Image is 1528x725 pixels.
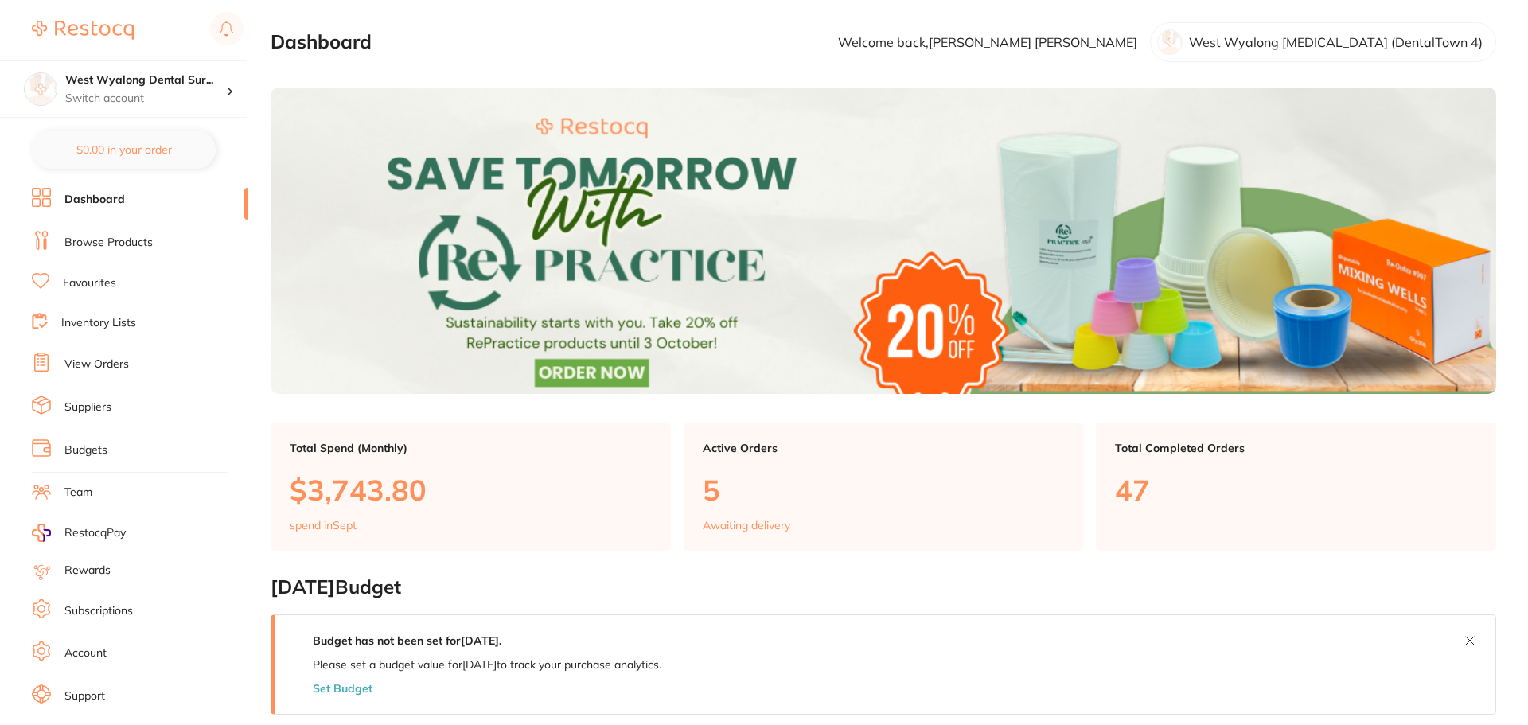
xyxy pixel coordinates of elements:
[32,21,134,40] img: Restocq Logo
[271,31,372,53] h2: Dashboard
[1096,423,1496,552] a: Total Completed Orders47
[32,524,126,542] a: RestocqPay
[64,442,107,458] a: Budgets
[63,275,116,291] a: Favourites
[1189,35,1483,49] p: West Wyalong [MEDICAL_DATA] (DentalTown 4)
[64,563,111,579] a: Rewards
[838,35,1137,49] p: Welcome back, [PERSON_NAME] [PERSON_NAME]
[64,400,111,415] a: Suppliers
[65,91,226,107] p: Switch account
[64,485,92,501] a: Team
[703,442,1065,454] p: Active Orders
[32,524,51,542] img: RestocqPay
[684,423,1084,552] a: Active Orders5Awaiting delivery
[1115,474,1477,506] p: 47
[313,658,661,671] p: Please set a budget value for [DATE] to track your purchase analytics.
[61,315,136,331] a: Inventory Lists
[271,88,1496,394] img: Dashboard
[64,357,129,372] a: View Orders
[271,576,1496,598] h2: [DATE] Budget
[703,519,790,532] p: Awaiting delivery
[1115,442,1477,454] p: Total Completed Orders
[290,519,357,532] p: spend in Sept
[64,235,153,251] a: Browse Products
[32,131,216,169] button: $0.00 in your order
[64,603,133,619] a: Subscriptions
[64,192,125,208] a: Dashboard
[64,688,105,704] a: Support
[64,525,126,541] span: RestocqPay
[313,633,501,648] strong: Budget has not been set for [DATE] .
[32,12,134,49] a: Restocq Logo
[25,73,57,105] img: West Wyalong Dental Surgery (DentalTown 4)
[65,72,226,88] h4: West Wyalong Dental Surgery (DentalTown 4)
[313,682,372,695] button: Set Budget
[271,423,671,552] a: Total Spend (Monthly)$3,743.80spend inSept
[290,442,652,454] p: Total Spend (Monthly)
[703,474,1065,506] p: 5
[64,645,107,661] a: Account
[290,474,652,506] p: $3,743.80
